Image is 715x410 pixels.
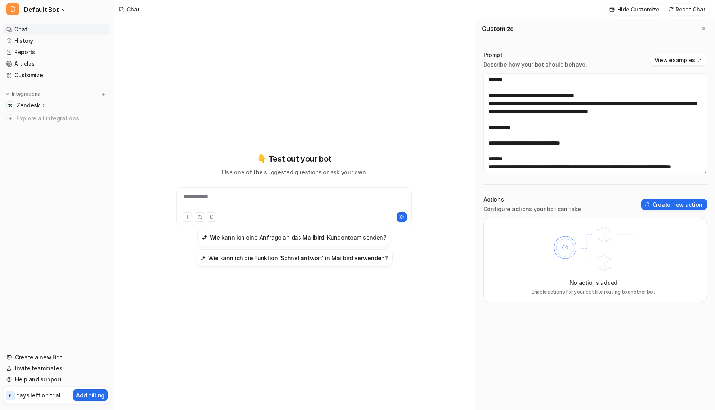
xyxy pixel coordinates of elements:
p: Actions [483,196,583,204]
img: menu_add.svg [101,92,106,97]
p: Hide Customize [617,5,660,13]
p: Use one of the suggested questions or ask your own [222,168,366,176]
img: Wie kann ich eine Anfrage an das Mailbird-Kundenteam senden? [202,235,207,240]
a: Chat [3,24,110,35]
p: days left on trial [16,391,61,399]
div: Chat [127,5,140,13]
button: Reset Chat [666,4,709,15]
h2: Customize [482,25,514,32]
a: Explore all integrations [3,113,110,124]
a: Customize [3,70,110,81]
img: create-action-icon.svg [645,202,650,207]
h3: Wie kann ich eine Anfrage an das Mailbird-Kundenteam senden? [210,233,386,242]
button: Close flyout [699,24,709,33]
a: Reports [3,47,110,58]
p: Prompt [483,51,587,59]
a: History [3,35,110,46]
button: Integrations [3,90,42,98]
button: View examples [650,54,707,65]
img: Wie kann ich die Funktion 'Schnellantwort' in Mailbird verwenden? [200,255,206,261]
img: customize [609,6,615,12]
img: reset [668,6,674,12]
span: Explore all integrations [17,112,107,125]
button: Create new action [641,199,707,210]
button: Add billing [73,389,108,401]
button: Wie kann ich eine Anfrage an das Mailbird-Kundenteam senden?Wie kann ich eine Anfrage an das Mail... [197,229,391,246]
h3: Wie kann ich die Funktion 'Schnellantwort' in Mailbird verwenden? [208,254,388,262]
p: No actions added [570,278,618,287]
p: Describe how your bot should behave. [483,61,587,69]
img: explore all integrations [6,114,14,122]
p: Integrations [12,91,40,97]
p: 6 [9,392,12,399]
p: Configure actions your bot can take. [483,205,583,213]
button: Wie kann ich die Funktion 'Schnellantwort' in Mailbird verwenden?Wie kann ich die Funktion 'Schne... [196,249,393,267]
a: Articles [3,58,110,69]
span: Default Bot [24,4,59,15]
a: Invite teammates [3,363,110,374]
span: D [6,3,19,15]
a: Help and support [3,374,110,385]
button: Hide Customize [607,4,663,15]
a: Create a new Bot [3,352,110,363]
p: Enable actions for your bot like routing to another bot [532,288,656,296]
img: Zendesk [8,103,13,108]
p: Zendesk [17,101,40,109]
p: Add billing [76,391,105,399]
img: expand menu [5,92,10,97]
p: 👇 Test out your bot [257,153,331,165]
